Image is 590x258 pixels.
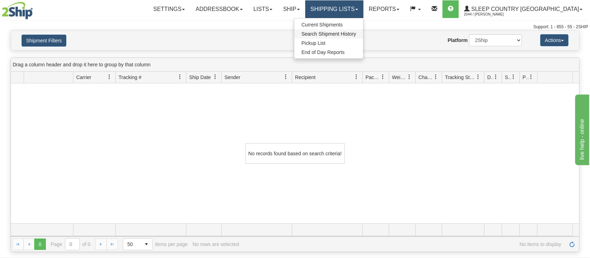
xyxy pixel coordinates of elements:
[505,74,511,81] span: Shipment Issues
[280,71,292,83] a: Sender filter column settings
[224,74,240,81] span: Sender
[459,0,588,18] a: Sleep Country [GEOGRAPHIC_DATA] 2044 / [PERSON_NAME]
[490,71,502,83] a: Delivery Status filter column settings
[305,0,363,18] a: Shipping lists
[148,0,190,18] a: Settings
[123,238,188,250] span: items per page
[301,40,325,46] span: Pickup List
[244,241,561,247] span: No items to display
[403,71,415,83] a: Weight filter column settings
[377,71,389,83] a: Packages filter column settings
[119,74,142,81] span: Tracking #
[430,71,442,83] a: Charge filter column settings
[574,93,589,165] iframe: chat widget
[2,2,33,19] img: logo2044.jpg
[141,239,152,250] span: select
[76,74,91,81] span: Carrier
[245,143,345,164] div: No records found based on search criteria!
[523,74,529,81] span: Pickup Status
[448,37,468,44] label: Platform
[248,0,278,18] a: Lists
[566,239,578,250] a: Refresh
[301,22,343,28] span: Current Shipments
[472,71,484,83] a: Tracking Status filter column settings
[127,241,137,248] span: 50
[366,74,380,81] span: Packages
[190,0,248,18] a: Addressbook
[294,38,363,48] a: Pickup List
[193,241,239,247] div: No rows are selected
[464,11,517,18] span: 2044 / [PERSON_NAME]
[301,49,344,55] span: End of Day Reports
[294,48,363,57] a: End of Day Reports
[51,238,91,250] span: Page of 0
[445,74,476,81] span: Tracking Status
[22,35,66,47] button: Shipment Filters
[34,239,46,250] span: Page 0
[2,24,588,30] div: Support: 1 - 855 - 55 - 2SHIP
[103,71,115,83] a: Carrier filter column settings
[507,71,519,83] a: Shipment Issues filter column settings
[5,4,65,13] div: live help - online
[525,71,537,83] a: Pickup Status filter column settings
[294,29,363,38] a: Search Shipment History
[189,74,211,81] span: Ship Date
[392,74,407,81] span: Weight
[363,0,405,18] a: Reports
[295,74,315,81] span: Recipient
[11,58,579,72] div: grid grouping header
[209,71,221,83] a: Ship Date filter column settings
[174,71,186,83] a: Tracking # filter column settings
[301,31,356,37] span: Search Shipment History
[470,6,579,12] span: Sleep Country [GEOGRAPHIC_DATA]
[350,71,362,83] a: Recipient filter column settings
[540,34,568,46] button: Actions
[487,74,493,81] span: Delivery Status
[278,0,305,18] a: Ship
[419,74,433,81] span: Charge
[123,238,152,250] span: Page sizes drop down
[294,20,363,29] a: Current Shipments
